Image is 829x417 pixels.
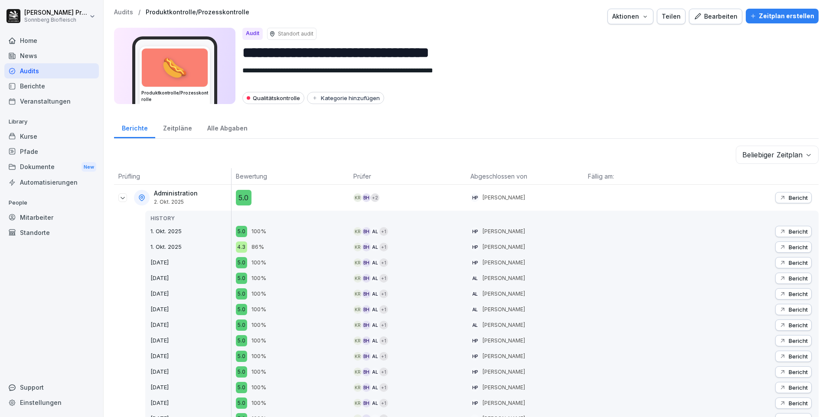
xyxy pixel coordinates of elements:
div: AL [371,258,379,267]
p: [DATE] [150,274,231,283]
p: Bericht [789,194,808,201]
p: 100% [251,352,266,361]
div: Bearbeiten [694,12,738,21]
div: AL [371,290,379,298]
div: + 1 [379,305,388,314]
div: KR [353,336,362,345]
div: Alle Abgaben [199,116,255,138]
a: Berichte [114,116,155,138]
div: HP [470,368,479,376]
button: Bericht [775,366,812,378]
p: [PERSON_NAME] [483,384,525,391]
div: KR [353,243,362,251]
div: + 1 [379,321,388,329]
div: HP [470,258,479,267]
p: [DATE] [150,321,231,329]
p: Bericht [789,337,808,344]
div: + 1 [379,290,388,298]
div: BH [362,336,371,345]
a: Automatisierungen [4,175,99,190]
p: [PERSON_NAME] Preßlauer [24,9,88,16]
div: AL [470,321,479,329]
div: KR [353,399,362,407]
div: AL [371,305,379,314]
p: [PERSON_NAME] [483,399,525,407]
button: Zeitplan erstellen [746,9,819,23]
div: KR [353,193,362,202]
a: Standorte [4,225,99,240]
div: 5.0 [236,288,247,300]
div: + 1 [379,368,388,376]
div: Support [4,380,99,395]
div: + 1 [379,227,388,236]
p: [PERSON_NAME] [483,243,525,251]
div: BH [362,368,371,376]
div: + 1 [379,258,388,267]
p: Bericht [789,259,808,266]
p: [PERSON_NAME] [483,368,525,376]
a: Produktkontrolle/Prozesskontrolle [146,9,249,16]
div: AL [371,336,379,345]
div: BH [362,305,371,314]
div: Audit [242,28,263,40]
a: Audits [114,9,133,16]
div: Kurse [4,129,99,144]
button: Bericht [775,226,812,237]
p: Prüfling [118,172,227,181]
p: 100% [251,290,266,298]
div: AL [371,227,379,236]
button: Bericht [775,335,812,346]
p: 100% [251,258,266,267]
p: [PERSON_NAME] [483,306,525,313]
div: 5.0 [236,257,247,268]
p: Bericht [789,353,808,360]
p: 100% [251,274,266,283]
div: BH [362,227,371,236]
p: HISTORY [150,215,231,222]
th: Prüfer [349,168,467,185]
p: Bericht [789,306,808,313]
div: AL [371,399,379,407]
p: [DATE] [150,368,231,376]
p: Bewertung [236,172,345,181]
div: 5.0 [236,273,247,284]
p: Administration [154,190,198,197]
button: Bericht [775,382,812,393]
div: Aktionen [612,12,649,21]
div: 5.0 [236,304,247,315]
div: 5.0 [236,366,247,378]
p: / [138,9,140,16]
p: 1. Okt. 2025 [150,227,231,236]
p: Abgeschlossen von [470,172,579,181]
p: 100% [251,305,266,314]
p: 100% [251,227,266,236]
p: [DATE] [150,258,231,267]
button: Bericht [775,241,812,253]
h3: Produktkontrolle/Prozesskontrolle [141,90,208,103]
div: 5.0 [236,397,247,409]
button: Bericht [775,304,812,315]
div: AL [371,274,379,283]
button: Bericht [775,397,812,409]
p: 1. Okt. 2025 [150,243,231,251]
button: Bericht [775,319,812,331]
div: BH [362,352,371,361]
div: 5.0 [236,335,247,346]
p: Bericht [789,290,808,297]
div: 5.0 [236,226,247,237]
div: Dokumente [4,159,99,175]
th: Fällig am: [584,168,701,185]
div: HP [470,227,479,236]
div: + 1 [379,243,388,251]
a: Veranstaltungen [4,94,99,109]
p: Sonnberg Biofleisch [24,17,88,23]
div: + 1 [379,336,388,345]
button: Aktionen [607,9,653,24]
a: Berichte [4,78,99,94]
div: New [82,162,96,172]
p: Bericht [789,244,808,251]
p: Bericht [789,322,808,329]
div: AL [371,368,379,376]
